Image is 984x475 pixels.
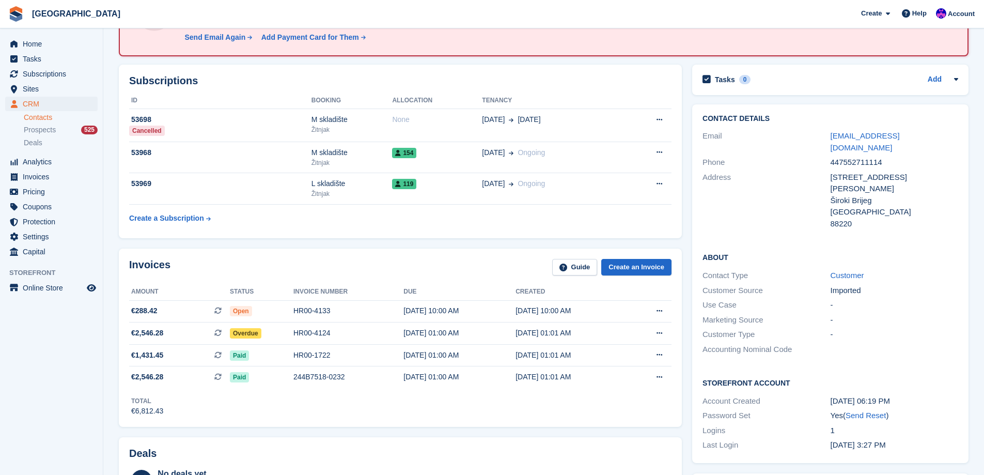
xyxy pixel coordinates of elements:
span: Subscriptions [23,67,85,81]
div: Marketing Source [702,314,830,326]
th: Allocation [392,93,482,109]
h2: Storefront Account [702,377,958,388]
span: ( ) [843,411,888,420]
span: Tasks [23,52,85,66]
div: Žitnjak [311,189,393,198]
div: - [831,314,958,326]
th: Due [403,284,516,300]
div: 525 [81,126,98,134]
div: [GEOGRAPHIC_DATA] [831,206,958,218]
th: Tenancy [482,93,623,109]
a: menu [5,229,98,244]
span: Ongoing [518,179,545,188]
a: Add [928,74,942,86]
div: Use Case [702,299,830,311]
th: ID [129,93,311,109]
div: 0 [739,75,751,84]
div: [DATE] 10:00 AM [516,305,628,316]
span: Invoices [23,170,85,184]
div: M skladište [311,147,393,158]
a: Create an Invoice [601,259,671,276]
div: Password Set [702,410,830,422]
div: L skladište [311,178,393,189]
div: [DATE] 01:00 AM [403,350,516,361]
a: menu [5,52,98,66]
div: Žitnjak [311,158,393,167]
div: 53698 [129,114,311,125]
a: menu [5,37,98,51]
th: Status [230,284,293,300]
a: menu [5,170,98,184]
a: Deals [24,137,98,148]
span: Paid [230,372,249,382]
a: menu [5,244,98,259]
span: Sites [23,82,85,96]
a: Contacts [24,113,98,122]
a: menu [5,185,98,199]
div: Phone [702,157,830,168]
span: 119 [392,179,416,189]
span: €2,546.28 [131,372,163,382]
a: Preview store [85,282,98,294]
div: Send Email Again [184,32,245,43]
img: Ivan Gačić [936,8,946,19]
a: Create a Subscription [129,209,211,228]
div: None [392,114,482,125]
span: Paid [230,350,249,361]
div: Last Login [702,439,830,451]
span: Protection [23,214,85,229]
span: [DATE] [518,114,540,125]
div: [STREET_ADDRESS][PERSON_NAME] [831,172,958,195]
th: Booking [311,93,393,109]
div: 88220 [831,218,958,230]
div: Yes [831,410,958,422]
span: Storefront [9,268,103,278]
h2: Subscriptions [129,75,671,87]
h2: Invoices [129,259,170,276]
div: Žitnjak [311,125,393,134]
a: menu [5,155,98,169]
div: [DATE] 01:00 AM [403,328,516,339]
span: Deals [24,138,42,148]
div: HR00-4133 [293,305,403,316]
div: [DATE] 06:19 PM [831,395,958,407]
div: Široki Brijeg [831,195,958,207]
a: menu [5,67,98,81]
span: Prospects [24,125,56,135]
div: - [831,329,958,341]
div: Total [131,396,163,406]
div: Contact Type [702,270,830,282]
span: Home [23,37,85,51]
span: CRM [23,97,85,111]
span: Pricing [23,185,85,199]
div: Create a Subscription [129,213,204,224]
span: [DATE] [482,178,505,189]
div: Add Payment Card for Them [261,32,359,43]
a: menu [5,200,98,214]
span: Help [912,8,927,19]
span: €1,431.45 [131,350,163,361]
a: [EMAIL_ADDRESS][DOMAIN_NAME] [831,131,900,152]
div: Accounting Nominal Code [702,344,830,356]
div: Imported [831,285,958,297]
div: [DATE] 10:00 AM [403,305,516,316]
div: M skladište [311,114,393,125]
th: Created [516,284,628,300]
h2: About [702,252,958,262]
time: 2024-10-25 13:27:55 UTC [831,440,886,449]
span: [DATE] [482,114,505,125]
span: 154 [392,148,416,158]
a: menu [5,97,98,111]
span: Coupons [23,200,85,214]
h2: Deals [129,448,157,459]
div: Address [702,172,830,230]
div: Logins [702,425,830,437]
span: Ongoing [518,148,545,157]
div: [DATE] 01:01 AM [516,372,628,382]
div: 1 [831,425,958,437]
a: menu [5,214,98,229]
div: HR00-1722 [293,350,403,361]
div: 53968 [129,147,311,158]
div: [DATE] 01:01 AM [516,328,628,339]
div: Cancelled [129,126,165,136]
